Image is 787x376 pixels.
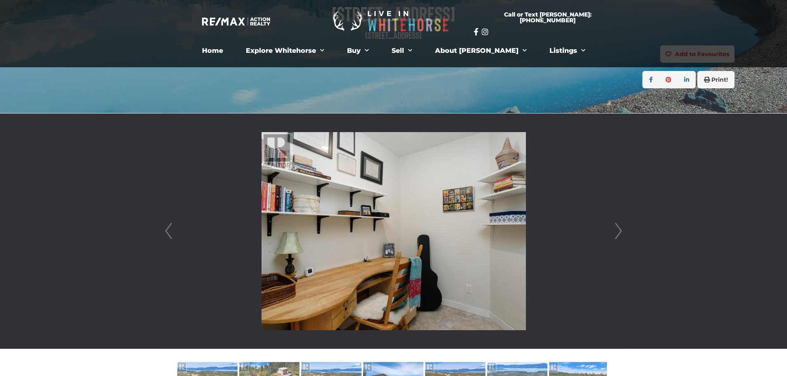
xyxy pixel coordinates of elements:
[711,76,728,83] strong: Print!
[474,7,622,28] a: Call or Text [PERSON_NAME]: [PHONE_NUMBER]
[429,43,533,59] a: About [PERSON_NAME]
[196,43,229,59] a: Home
[543,43,592,59] a: Listings
[162,114,175,349] a: Prev
[240,43,330,59] a: Explore Whitehorse
[697,71,735,88] button: Print!
[262,132,526,330] img: 1745 North Klondike Highway, Whitehorse North, Yukon Y1A 7A2 - Photo 30 - 16640
[166,43,621,59] nav: Menu
[612,114,625,349] a: Next
[341,43,375,59] a: Buy
[484,12,612,23] span: Call or Text [PERSON_NAME]: [PHONE_NUMBER]
[385,43,418,59] a: Sell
